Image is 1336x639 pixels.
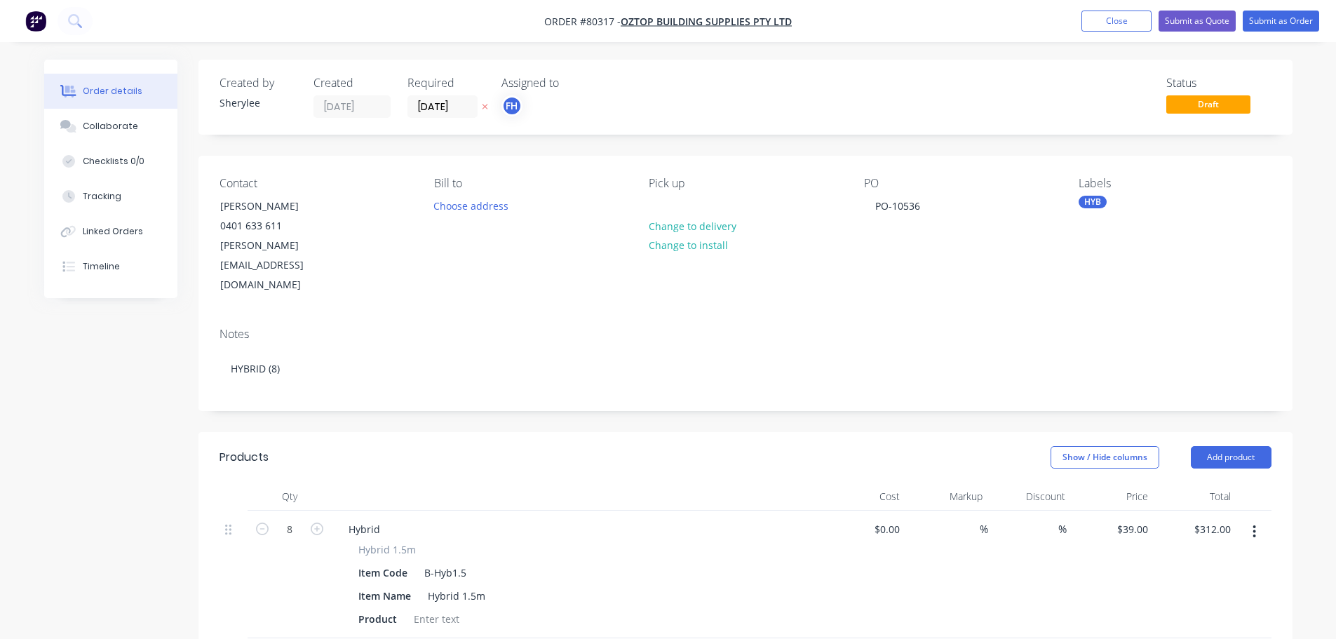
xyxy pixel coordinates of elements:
[419,563,472,583] div: B-Hyb1.5
[44,179,177,214] button: Tracking
[220,347,1271,390] div: HYBRID (8)
[220,196,337,216] div: [PERSON_NAME]
[220,236,337,295] div: [PERSON_NAME][EMAIL_ADDRESS][DOMAIN_NAME]
[313,76,391,90] div: Created
[25,11,46,32] img: Factory
[83,155,144,168] div: Checklists 0/0
[988,483,1071,511] div: Discount
[83,260,120,273] div: Timeline
[83,190,121,203] div: Tracking
[1058,521,1067,537] span: %
[544,15,621,28] span: Order #80317 -
[1166,76,1271,90] div: Status
[353,586,417,606] div: Item Name
[422,586,491,606] div: Hybrid 1.5m
[1243,11,1319,32] button: Submit as Order
[1159,11,1236,32] button: Submit as Quote
[1071,483,1154,511] div: Price
[1191,446,1271,469] button: Add product
[434,177,626,190] div: Bill to
[220,95,297,110] div: Sherylee
[864,196,931,216] div: PO-10536
[337,519,391,539] div: Hybrid
[44,144,177,179] button: Checklists 0/0
[621,15,792,28] a: OzTop Building Supplies Pty Ltd
[83,85,142,97] div: Order details
[1079,177,1271,190] div: Labels
[220,449,269,466] div: Products
[641,216,743,235] button: Change to delivery
[220,216,337,236] div: 0401 633 611
[83,225,143,238] div: Linked Orders
[44,214,177,249] button: Linked Orders
[248,483,332,511] div: Qty
[358,542,416,557] span: Hybrid 1.5m
[823,483,905,511] div: Cost
[407,76,485,90] div: Required
[44,109,177,144] button: Collaborate
[44,249,177,284] button: Timeline
[44,74,177,109] button: Order details
[220,177,412,190] div: Contact
[353,563,413,583] div: Item Code
[353,609,403,629] div: Product
[208,196,349,295] div: [PERSON_NAME]0401 633 611[PERSON_NAME][EMAIL_ADDRESS][DOMAIN_NAME]
[1079,196,1107,208] div: HYB
[1081,11,1152,32] button: Close
[649,177,841,190] div: Pick up
[641,236,735,255] button: Change to install
[864,177,1056,190] div: PO
[220,328,1271,341] div: Notes
[501,76,642,90] div: Assigned to
[501,95,522,116] button: FH
[83,120,138,133] div: Collaborate
[426,196,516,215] button: Choose address
[220,76,297,90] div: Created by
[1154,483,1236,511] div: Total
[905,483,988,511] div: Markup
[1166,95,1250,113] span: Draft
[1051,446,1159,469] button: Show / Hide columns
[980,521,988,537] span: %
